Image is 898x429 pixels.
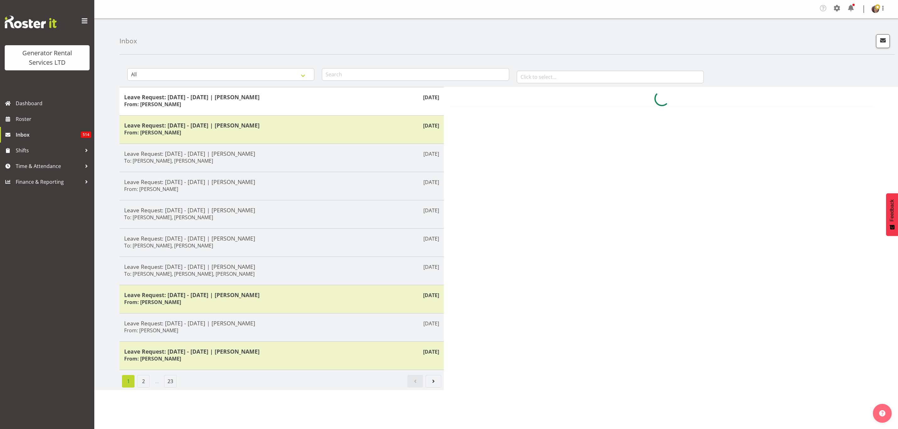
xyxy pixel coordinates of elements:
[124,158,213,164] h6: To: [PERSON_NAME], [PERSON_NAME]
[423,235,439,242] p: [DATE]
[124,299,181,305] h6: From: [PERSON_NAME]
[5,16,57,28] img: Rosterit website logo
[322,68,509,81] input: Search
[124,122,439,129] h5: Leave Request: [DATE] - [DATE] | [PERSON_NAME]
[423,122,439,129] p: [DATE]
[124,271,255,277] h6: To: [PERSON_NAME], [PERSON_NAME], [PERSON_NAME]
[124,129,181,136] h6: From: [PERSON_NAME]
[886,193,898,236] button: Feedback - Show survey
[16,99,91,108] span: Dashboard
[124,242,213,249] h6: To: [PERSON_NAME], [PERSON_NAME]
[423,263,439,271] p: [DATE]
[16,114,91,124] span: Roster
[124,235,439,242] h5: Leave Request: [DATE] - [DATE] | [PERSON_NAME]
[124,214,213,220] h6: To: [PERSON_NAME], [PERSON_NAME]
[124,348,439,355] h5: Leave Request: [DATE] - [DATE] | [PERSON_NAME]
[16,130,81,139] span: Inbox
[124,186,178,192] h6: From: [PERSON_NAME]
[423,178,439,186] p: [DATE]
[423,207,439,214] p: [DATE]
[517,71,704,83] input: Click to select...
[124,320,439,327] h5: Leave Request: [DATE] - [DATE] | [PERSON_NAME]
[124,178,439,185] h5: Leave Request: [DATE] - [DATE] | [PERSON_NAME]
[137,375,150,388] a: Page 2.
[426,375,441,388] a: Next page
[164,375,177,388] a: Page 23.
[124,101,181,107] h6: From: [PERSON_NAME]
[872,5,879,13] img: katherine-lothianc04ae7ec56208e078627d80ad3866cf0.png
[423,94,439,101] p: [DATE]
[423,348,439,356] p: [DATE]
[124,94,439,100] h5: Leave Request: [DATE] - [DATE] | [PERSON_NAME]
[124,150,439,157] h5: Leave Request: [DATE] - [DATE] | [PERSON_NAME]
[16,177,82,187] span: Finance & Reporting
[124,291,439,298] h5: Leave Request: [DATE] - [DATE] | [PERSON_NAME]
[124,327,178,334] h6: From: [PERSON_NAME]
[423,320,439,327] p: [DATE]
[423,291,439,299] p: [DATE]
[124,263,439,270] h5: Leave Request: [DATE] - [DATE] | [PERSON_NAME]
[124,207,439,214] h5: Leave Request: [DATE] - [DATE] | [PERSON_NAME]
[11,48,83,67] div: Generator Rental Services LTD
[16,161,82,171] span: Time & Attendance
[16,146,82,155] span: Shifts
[889,199,895,221] span: Feedback
[124,356,181,362] h6: From: [PERSON_NAME]
[119,37,137,45] h4: Inbox
[423,150,439,158] p: [DATE]
[81,132,91,138] span: 514
[407,375,423,388] a: Previous page
[879,410,885,416] img: help-xxl-2.png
